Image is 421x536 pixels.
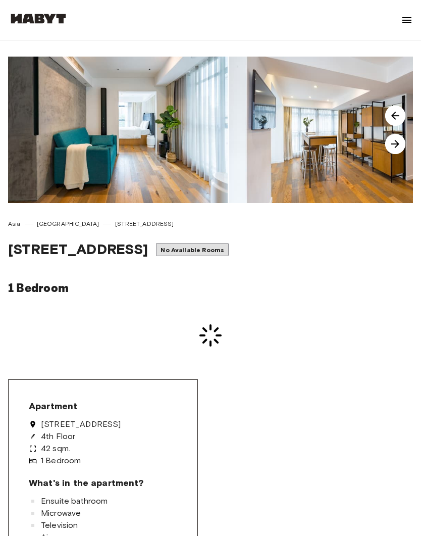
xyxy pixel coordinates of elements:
[8,278,413,299] h6: 1 Bedroom
[41,420,121,428] span: [STREET_ADDRESS]
[41,445,70,453] span: 42 sqm.
[41,432,75,441] span: 4th Floor
[385,134,405,154] img: image-carousel-arrow
[8,240,148,258] span: [STREET_ADDRESS]
[41,457,81,465] span: 1 Bedroom
[41,509,81,517] span: Microwave
[29,400,77,412] span: Apartment
[37,219,99,228] span: [GEOGRAPHIC_DATA]
[8,57,228,203] img: image
[41,521,78,529] span: Television
[29,477,144,489] span: What's in the apartment?
[385,106,405,126] img: image-carousel-arrow
[41,497,108,505] span: Ensuite bathroom
[8,14,69,24] img: Habyt
[115,219,174,228] span: [STREET_ADDRESS]
[8,219,21,228] span: Asia
[161,246,224,254] span: No Available Rooms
